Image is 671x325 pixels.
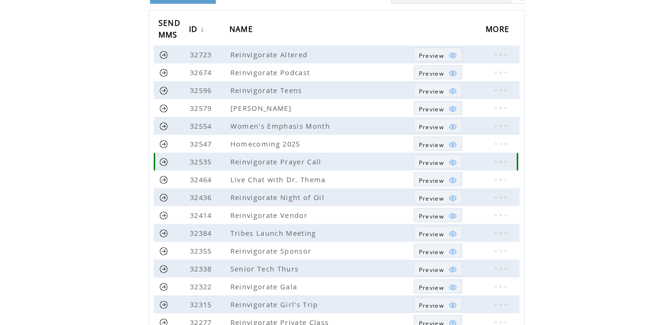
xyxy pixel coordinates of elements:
[414,226,462,240] a: Preview
[419,194,444,202] span: Show MMS preview
[449,158,457,167] img: eye.png
[230,175,328,184] span: Live Chat with Dr. Thema
[229,21,258,39] a: NAME
[230,50,310,59] span: Reinvigorate Altered
[230,68,313,77] span: Reinvigorate Podcast
[419,177,444,185] span: Show MMS preview
[190,157,214,166] span: 32535
[230,264,301,273] span: Senior Tech Thurs
[414,190,462,204] a: Preview
[414,101,462,115] a: Preview
[190,139,214,148] span: 32547
[189,21,207,39] a: ID↓
[190,121,214,131] span: 32554
[190,300,214,309] span: 32315
[419,159,444,167] span: Show MMS preview
[230,85,305,95] span: Reinvigorate Teens
[190,246,214,255] span: 32355
[449,248,457,256] img: eye.png
[414,208,462,222] a: Preview
[190,228,214,238] span: 32384
[414,137,462,151] a: Preview
[190,175,214,184] span: 32464
[229,22,255,39] span: NAME
[449,105,457,113] img: eye.png
[190,193,214,202] span: 32436
[414,47,462,62] a: Preview
[419,52,444,60] span: Show MMS preview
[230,246,314,255] span: Reinvigorate Sponsor
[414,83,462,97] a: Preview
[449,69,457,77] img: eye.png
[449,140,457,149] img: eye.png
[449,283,457,292] img: eye.png
[230,139,303,148] span: Homecoming 2025
[190,282,214,291] span: 32322
[449,51,457,60] img: eye.png
[449,230,457,238] img: eye.png
[419,70,444,77] span: Show MMS preview
[419,266,444,274] span: Show MMS preview
[419,123,444,131] span: Show MMS preview
[190,103,214,113] span: 32579
[449,194,457,202] img: eye.png
[419,230,444,238] span: Show MMS preview
[230,121,332,131] span: Women's Emphasis Month
[230,300,321,309] span: Reinvigorate Girl's Trip
[189,22,200,39] span: ID
[230,282,300,291] span: Reinvigorate Gala
[190,210,214,220] span: 32414
[419,141,444,149] span: Show MMS preview
[449,301,457,310] img: eye.png
[414,172,462,186] a: Preview
[158,15,181,45] span: SEND MMS
[419,105,444,113] span: Show MMS preview
[449,176,457,185] img: eye.png
[414,65,462,79] a: Preview
[419,87,444,95] span: Show MMS preview
[486,22,512,39] span: MORE
[190,264,214,273] span: 32338
[449,265,457,274] img: eye.png
[419,302,444,310] span: Show MMS preview
[230,193,327,202] span: Reinvigorate Night of Oil
[449,212,457,220] img: eye.png
[419,248,444,256] span: Show MMS preview
[414,297,462,311] a: Preview
[230,228,319,238] span: Tribes Launch Meeting
[414,244,462,258] a: Preview
[190,68,214,77] span: 32674
[419,212,444,220] span: Show MMS preview
[419,284,444,292] span: Show MMS preview
[414,262,462,276] a: Preview
[230,157,324,166] span: Reinvigorate Prayer Call
[190,50,214,59] span: 32723
[230,103,294,113] span: [PERSON_NAME]
[449,123,457,131] img: eye.png
[414,279,462,294] a: Preview
[190,85,214,95] span: 32596
[449,87,457,95] img: eye.png
[230,210,310,220] span: Reinvigorate Vendor
[414,155,462,169] a: Preview
[414,119,462,133] a: Preview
